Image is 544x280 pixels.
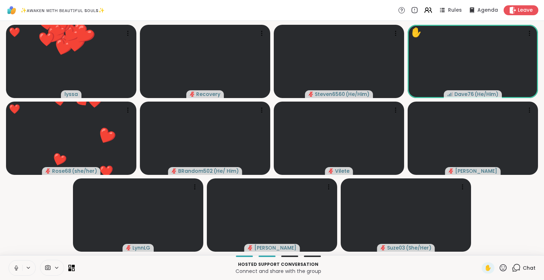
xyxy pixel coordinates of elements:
[335,167,350,175] span: Vilete
[64,91,78,98] span: lyssa
[387,244,405,251] span: Suze03
[308,92,313,97] span: audio-muted
[381,245,386,250] span: audio-muted
[79,268,477,275] p: Connect and share with the group
[329,168,334,173] span: audio-muted
[33,25,60,52] button: ❤️
[21,7,104,14] span: ✨ᴀᴡᴀᴋᴇɴ ᴡɪᴛʜ ʙᴇᴀᴜᴛɪғᴜʟ sᴏᴜʟs✨
[9,102,20,116] div: ❤️
[449,168,454,173] span: audio-muted
[214,167,239,175] span: ( He/ Him )
[410,25,422,39] div: ✋
[132,244,150,251] span: LynnLG
[79,261,477,268] p: Hosted support conversation
[518,7,533,14] span: Leave
[95,160,118,183] button: ❤️
[60,11,107,59] button: ❤️
[475,91,498,98] span: ( He/Him )
[346,91,369,98] span: ( He/Him )
[72,167,97,175] span: ( she/her )
[52,167,71,175] span: Rose68
[196,91,220,98] span: Recovery
[406,244,431,251] span: ( She/Her )
[455,167,497,175] span: [PERSON_NAME]
[46,168,51,173] span: audio-muted
[448,7,462,14] span: Rules
[484,264,492,272] span: ✋
[172,168,177,173] span: audio-muted
[315,91,345,98] span: Steven6560
[45,145,74,174] button: ❤️
[523,264,535,272] span: Chat
[87,117,125,155] button: ❤️
[126,245,131,250] span: audio-muted
[248,245,253,250] span: audio-muted
[190,92,195,97] span: audio-muted
[454,91,474,98] span: Dave76
[45,17,73,45] button: ❤️
[254,244,296,251] span: [PERSON_NAME]
[477,7,498,14] span: Agenda
[9,25,20,39] div: ❤️
[178,167,213,175] span: BRandom502
[6,4,18,16] img: ShareWell Logomark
